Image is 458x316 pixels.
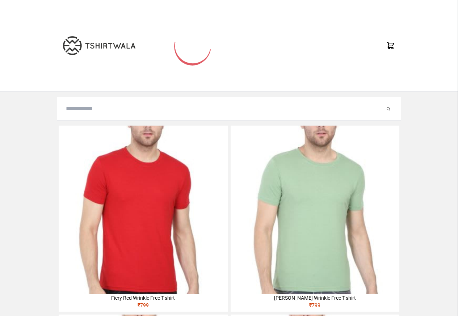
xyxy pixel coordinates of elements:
div: ₹ 799 [231,302,399,312]
a: [PERSON_NAME] Wrinkle Free T-shirt₹799 [231,126,399,312]
div: Fiery Red Wrinkle Free T-shirt [59,294,227,302]
img: 4M6A2225-320x320.jpg [59,126,227,294]
div: [PERSON_NAME] Wrinkle Free T-shirt [231,294,399,302]
img: 4M6A2211-320x320.jpg [231,126,399,294]
button: Submit your search query. [385,104,392,113]
a: Fiery Red Wrinkle Free T-shirt₹799 [59,126,227,312]
img: TW-LOGO-400-104.png [63,36,135,55]
div: ₹ 799 [59,302,227,312]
